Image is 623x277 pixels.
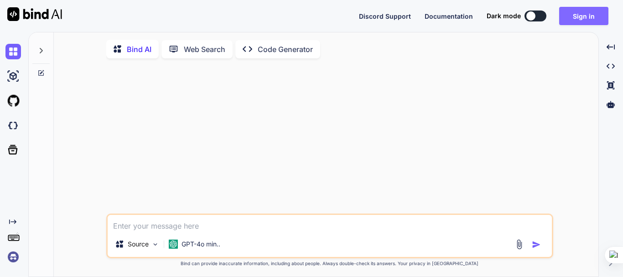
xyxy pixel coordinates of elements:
img: icon [532,240,541,249]
button: Sign in [559,7,608,25]
img: Bind AI [7,7,62,21]
img: GPT-4o mini [169,240,178,249]
img: signin [5,249,21,265]
img: darkCloudIdeIcon [5,118,21,133]
p: Web Search [184,44,225,55]
span: Discord Support [359,12,411,20]
button: Discord Support [359,11,411,21]
img: attachment [514,239,524,250]
span: Documentation [425,12,473,20]
img: chat [5,44,21,59]
img: githubLight [5,93,21,109]
p: Bind AI [127,44,151,55]
p: GPT-4o min.. [182,240,220,249]
img: ai-studio [5,68,21,84]
p: Bind can provide inaccurate information, including about people. Always double-check its answers.... [106,260,553,267]
button: Documentation [425,11,473,21]
span: Dark mode [487,11,521,21]
p: Source [128,240,149,249]
p: Code Generator [258,44,313,55]
img: Pick Models [151,240,159,248]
